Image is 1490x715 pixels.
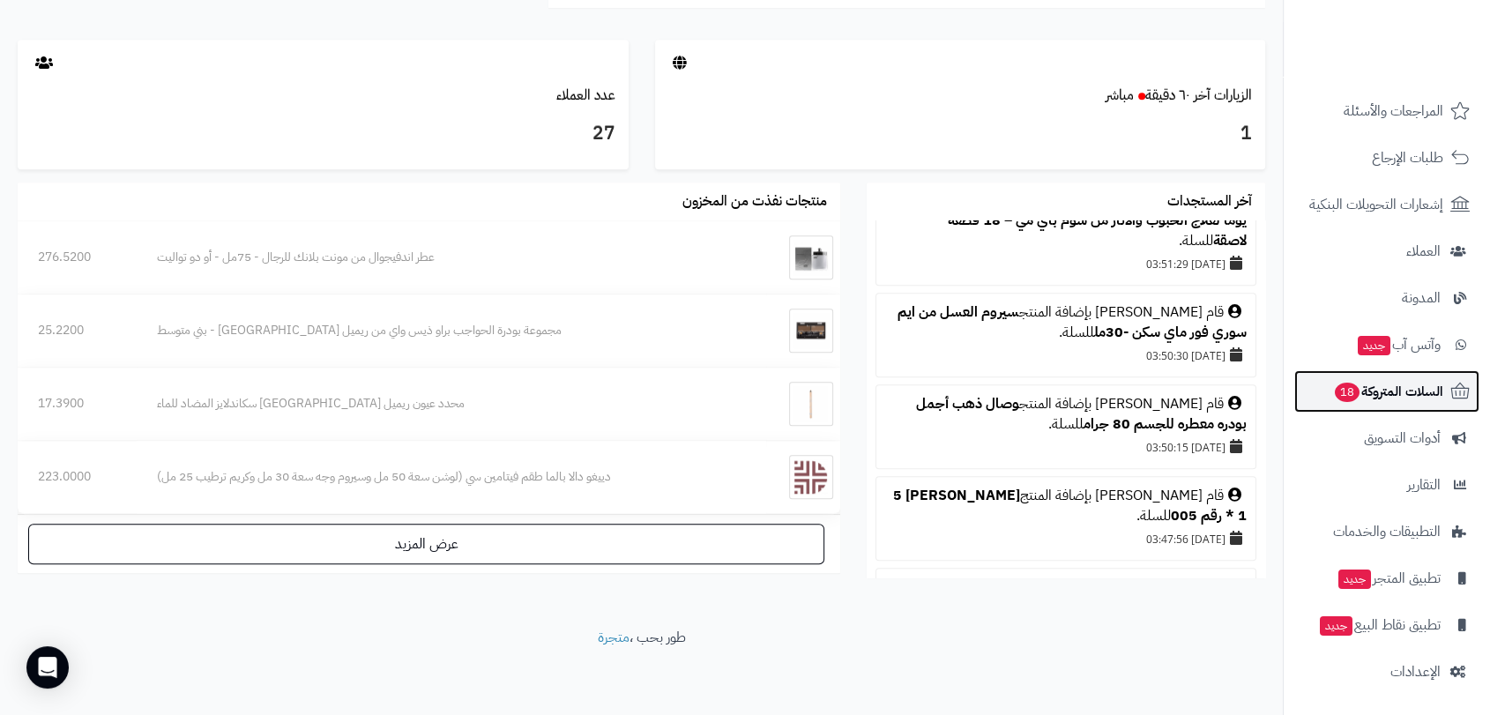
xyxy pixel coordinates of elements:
div: مجموعة بودرة الحواجب براو ذيس واي من ريميل [GEOGRAPHIC_DATA] - بني متوسط [157,322,746,339]
a: الزيارات آخر ٦٠ دقيقةمباشر [1106,85,1252,106]
span: الإعدادات [1390,659,1441,684]
span: العملاء [1406,239,1441,264]
a: [PERSON_NAME] 5 * 1 رقم 005 [893,485,1247,526]
a: أدوات التسويق [1294,417,1479,459]
a: التقارير [1294,464,1479,506]
span: إشعارات التحويلات البنكية [1309,192,1443,217]
div: محدد عيون ريميل [GEOGRAPHIC_DATA] سكاندلايز المضاد للماء [157,395,746,413]
a: طلبات الإرجاع [1294,137,1479,179]
h3: آخر المستجدات [1167,194,1252,210]
h3: 1 [668,119,1253,149]
div: 223.0000 [38,468,116,486]
div: قام [PERSON_NAME] بإضافة المنتج للسلة. [885,577,1247,618]
img: محدد عيون ريميل لندن سكاندلايز المضاد للماء [789,382,833,426]
a: فازلين علاج الشفاه الأصلي من [PERSON_NAME] - 20 جرام [914,577,1247,618]
div: Open Intercom Messenger [26,646,69,689]
a: وآتس آبجديد [1294,324,1479,366]
h3: 27 [31,119,615,149]
span: تطبيق المتجر [1337,566,1441,591]
span: جديد [1338,570,1371,589]
span: التقارير [1407,473,1441,497]
a: تطبيق المتجرجديد [1294,557,1479,600]
span: أدوات التسويق [1364,426,1441,451]
a: وصال ذهب أجمل بودره معطره للجسم 80 جرام [916,393,1247,435]
div: [DATE] 03:51:29 [885,251,1247,276]
div: 17.3900 [38,395,116,413]
span: طلبات الإرجاع [1372,145,1443,170]
img: عطر اندفيجوال من مونت بلانك للرجال - 75مل - أو دو تواليت [789,235,833,279]
div: [DATE] 03:50:30 [885,343,1247,368]
h3: منتجات نفذت من المخزون [682,194,827,210]
a: التطبيقات والخدمات [1294,510,1479,553]
div: عطر اندفيجوال من مونت بلانك للرجال - 75مل - أو دو تواليت [157,249,746,266]
a: المراجعات والأسئلة [1294,90,1479,132]
div: 25.2200 [38,322,116,339]
a: متجرة [598,627,630,648]
div: قام [PERSON_NAME] بإضافة المنتج للسلة. [885,486,1247,526]
small: مباشر [1106,85,1134,106]
a: تطبيق نقاط البيعجديد [1294,604,1479,646]
img: مجموعة بودرة الحواجب براو ذيس واي من ريميل لندن - بني متوسط [789,309,833,353]
a: عدد العملاء [556,85,615,106]
div: قام [PERSON_NAME] بإضافة المنتج للسلة. [885,394,1247,435]
a: عرض المزيد [28,524,824,564]
span: تطبيق نقاط البيع [1318,613,1441,637]
a: السلات المتروكة18 [1294,370,1479,413]
span: المراجعات والأسئلة [1344,99,1443,123]
div: 276.5200 [38,249,116,266]
span: السلات المتروكة [1333,379,1443,404]
span: المدونة [1402,286,1441,310]
span: وآتس آب [1356,332,1441,357]
span: 18 [1335,383,1360,402]
a: الإعدادات [1294,651,1479,693]
div: قام [PERSON_NAME] بإضافة المنتج للسلة. [885,302,1247,343]
img: دييغو دالا بالما طقم فيتامين سي (لوشن سعة 50 مل وسيروم وجه سعة 30 مل وكريم ترطيب 25 مل) [789,455,833,499]
div: [DATE] 03:47:56 [885,526,1247,551]
a: سيروم العسل من ايم سوري فور ماي سكن -30مل [898,302,1247,343]
span: جديد [1358,336,1390,355]
div: [DATE] 03:50:15 [885,435,1247,459]
a: المدونة [1294,277,1479,319]
div: قام [PERSON_NAME] بإضافة المنتج للسلة. [885,191,1247,252]
a: إشعارات التحويلات البنكية [1294,183,1479,226]
span: التطبيقات والخدمات [1333,519,1441,544]
a: لصقات المعجزة 30 يوما لعلاج الحبوب والآثار من سوم باي مي – 18 قطعة لاصقة [908,190,1247,252]
a: العملاء [1294,230,1479,272]
span: جديد [1320,616,1352,636]
div: دييغو دالا بالما طقم فيتامين سي (لوشن سعة 50 مل وسيروم وجه سعة 30 مل وكريم ترطيب 25 مل) [157,468,746,486]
